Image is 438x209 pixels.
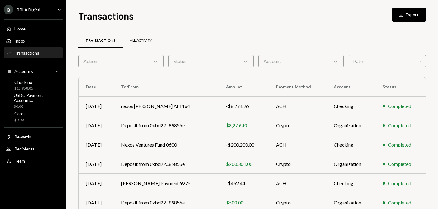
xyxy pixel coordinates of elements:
[388,141,411,148] div: Completed
[226,122,261,129] div: $8,279.40
[14,86,33,91] div: $15,958.05
[114,116,219,135] td: Deposit from 0xbd22...89855e
[14,158,25,163] div: Team
[114,135,219,154] td: Nexos Ventures Fund 0600
[226,141,261,148] div: -$200,200.00
[86,103,107,110] div: [DATE]
[14,69,33,74] div: Accounts
[14,117,26,122] div: $0.00
[388,160,411,168] div: Completed
[375,77,426,97] th: Status
[4,109,63,124] a: Cards$0.00
[269,77,327,97] th: Payment Method
[14,146,35,151] div: Recipients
[86,122,107,129] div: [DATE]
[226,199,261,206] div: $500.00
[4,47,63,58] a: Transactions
[269,174,327,193] td: ACH
[86,199,107,206] div: [DATE]
[327,135,375,154] td: Checking
[226,160,261,168] div: $200,301.00
[327,154,375,174] td: Organization
[114,174,219,193] td: [PERSON_NAME] Payment 9275
[4,93,63,108] a: USDC Payment Account...$0.00
[114,77,219,97] th: To/From
[14,104,60,109] div: $0.00
[14,111,26,116] div: Cards
[14,38,25,43] div: Inbox
[226,103,261,110] div: -$8,274.26
[86,180,107,187] div: [DATE]
[17,7,40,12] div: BRLA Digital
[114,97,219,116] td: nexos [PERSON_NAME] AI 1164
[123,33,159,48] a: All Activity
[4,66,63,77] a: Accounts
[392,8,426,22] button: Export
[388,122,411,129] div: Completed
[388,199,411,206] div: Completed
[86,160,107,168] div: [DATE]
[4,143,63,154] a: Recipients
[130,38,152,43] div: All Activity
[327,174,375,193] td: Checking
[79,77,114,97] th: Date
[4,5,13,14] div: B
[269,154,327,174] td: Crypto
[14,93,60,103] div: USDC Payment Account...
[4,131,63,142] a: Rewards
[14,26,26,31] div: Home
[327,97,375,116] td: Checking
[86,38,115,43] div: Transactions
[86,141,107,148] div: [DATE]
[114,154,219,174] td: Deposit from 0xbd22...89855e
[388,180,411,187] div: Completed
[327,116,375,135] td: Organization
[168,55,254,67] div: Status
[349,55,426,67] div: Date
[388,103,411,110] div: Completed
[14,134,31,139] div: Rewards
[269,135,327,154] td: ACH
[78,55,164,67] div: Action
[226,180,261,187] div: -$452.44
[4,78,63,92] a: Checking$15,958.05
[269,97,327,116] td: ACH
[14,50,39,55] div: Transactions
[219,77,269,97] th: Amount
[78,10,134,22] h1: Transactions
[4,23,63,34] a: Home
[4,155,63,166] a: Team
[14,80,33,85] div: Checking
[4,35,63,46] a: Inbox
[327,77,375,97] th: Account
[78,33,123,48] a: Transactions
[269,116,327,135] td: Crypto
[258,55,344,67] div: Account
